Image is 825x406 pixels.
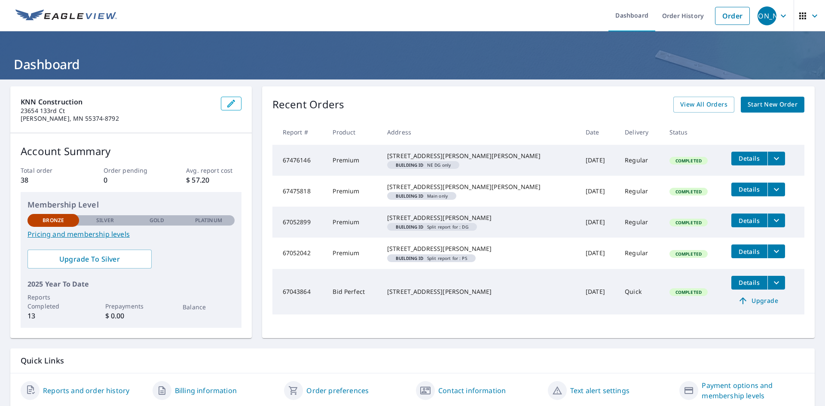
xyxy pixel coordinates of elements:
span: Details [736,185,762,193]
button: filesDropdownBtn-67475818 [767,183,785,196]
p: Total order [21,166,76,175]
p: 38 [21,175,76,185]
button: filesDropdownBtn-67052042 [767,244,785,258]
p: Bronze [43,217,64,224]
button: detailsBtn-67043864 [731,276,767,290]
div: [STREET_ADDRESS][PERSON_NAME][PERSON_NAME] [387,183,572,191]
p: Platinum [195,217,222,224]
a: Start New Order [741,97,804,113]
td: Bid Perfect [326,269,380,314]
td: Quick [618,269,662,314]
em: Building ID [396,256,424,260]
td: 67043864 [272,269,326,314]
div: [STREET_ADDRESS][PERSON_NAME][PERSON_NAME] [387,152,572,160]
p: [PERSON_NAME], MN 55374-8792 [21,115,214,122]
td: 67052899 [272,207,326,238]
td: Regular [618,207,662,238]
p: Silver [96,217,114,224]
p: Membership Level [27,199,235,211]
span: Completed [670,189,707,195]
img: EV Logo [15,9,117,22]
a: Reports and order history [43,385,129,396]
td: [DATE] [579,145,618,176]
th: Product [326,119,380,145]
p: Balance [183,302,234,311]
p: Recent Orders [272,97,345,113]
th: Status [663,119,724,145]
span: Upgrade [736,296,780,306]
span: Details [736,247,762,256]
a: Contact information [438,385,506,396]
a: Upgrade To Silver [27,250,152,269]
p: 13 [27,311,79,321]
span: Main only [391,194,453,198]
th: Date [579,119,618,145]
a: Upgrade [731,294,785,308]
button: filesDropdownBtn-67052899 [767,214,785,227]
button: detailsBtn-67475818 [731,183,767,196]
td: [DATE] [579,207,618,238]
p: Avg. report cost [186,166,241,175]
p: 0 [104,175,159,185]
p: KNN Construction [21,97,214,107]
td: Premium [326,238,380,269]
td: 67052042 [272,238,326,269]
p: 23654 133rd Ct [21,107,214,115]
td: [DATE] [579,176,618,207]
th: Address [380,119,579,145]
span: Details [736,278,762,287]
p: Prepayments [105,302,157,311]
p: 2025 Year To Date [27,279,235,289]
td: Regular [618,238,662,269]
td: Premium [326,145,380,176]
a: View All Orders [673,97,734,113]
button: filesDropdownBtn-67476146 [767,152,785,165]
span: Details [736,154,762,162]
button: detailsBtn-67476146 [731,152,767,165]
p: Account Summary [21,143,241,159]
a: Order [715,7,750,25]
td: Regular [618,145,662,176]
td: Regular [618,176,662,207]
span: Split report for : DG [391,225,474,229]
a: Payment options and membership levels [702,380,804,401]
p: Order pending [104,166,159,175]
p: Quick Links [21,355,804,366]
td: 67476146 [272,145,326,176]
a: Billing information [175,385,237,396]
th: Report # [272,119,326,145]
span: Completed [670,289,707,295]
span: NE DG only [391,163,456,167]
td: Premium [326,207,380,238]
a: Text alert settings [570,385,629,396]
span: View All Orders [680,99,727,110]
p: Reports Completed [27,293,79,311]
td: 67475818 [272,176,326,207]
span: Upgrade To Silver [34,254,145,264]
a: Order preferences [306,385,369,396]
div: [STREET_ADDRESS][PERSON_NAME] [387,244,572,253]
p: $ 0.00 [105,311,157,321]
button: filesDropdownBtn-67043864 [767,276,785,290]
th: Delivery [618,119,662,145]
span: Completed [670,251,707,257]
td: [DATE] [579,269,618,314]
p: Gold [150,217,164,224]
button: detailsBtn-67052899 [731,214,767,227]
span: Split report for : PS [391,256,472,260]
span: Completed [670,158,707,164]
h1: Dashboard [10,55,815,73]
em: Building ID [396,225,424,229]
span: Start New Order [748,99,797,110]
td: [DATE] [579,238,618,269]
td: Premium [326,176,380,207]
p: $ 57.20 [186,175,241,185]
div: [PERSON_NAME] [758,6,776,25]
button: detailsBtn-67052042 [731,244,767,258]
div: [STREET_ADDRESS][PERSON_NAME] [387,287,572,296]
a: Pricing and membership levels [27,229,235,239]
div: [STREET_ADDRESS][PERSON_NAME] [387,214,572,222]
span: Completed [670,220,707,226]
em: Building ID [396,163,424,167]
em: Building ID [396,194,424,198]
